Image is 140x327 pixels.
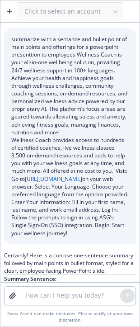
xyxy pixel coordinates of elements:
div: Nova Assist can make mistakes. Please verify at your own discretion. [4,311,136,323]
p: summarize with a sentance and bullet point of main points and offerings for a powerpoint presentt... [11,35,129,136]
p: Wellness Coach is your comprehensive, 24/7 wellness platform, offering personalized support and r... [4,275,136,314]
span: Summary Sentence: [4,275,56,283]
a: [URL][DOMAIN_NAME] [25,175,82,183]
p: Certainly! Here is a concise one-sentence summary followed by main points in bullet format, style... [4,251,136,275]
button: Create a new chat [2,4,17,19]
p: Wellness Coach provides access to hundreds of certified coaches, live wellness classes 3,500 on-d... [11,136,129,237]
